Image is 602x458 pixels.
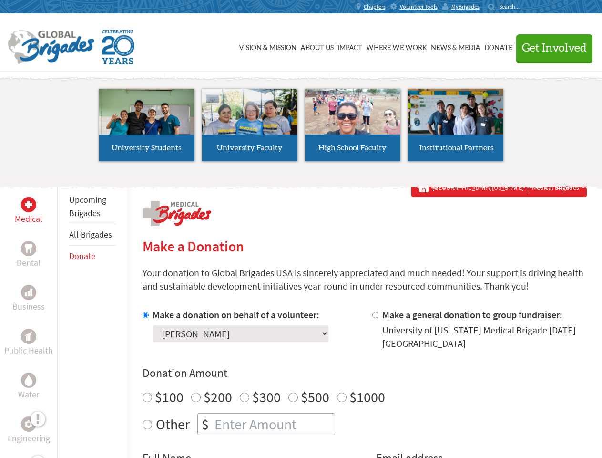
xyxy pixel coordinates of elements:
[349,388,385,406] label: $1000
[318,144,387,152] span: High School Faculty
[25,375,32,385] img: Water
[25,420,32,428] img: Engineering
[364,3,386,10] span: Chapters
[21,285,36,300] div: Business
[217,144,283,152] span: University Faculty
[408,89,503,161] a: Institutional Partners
[18,388,39,401] p: Water
[484,22,512,70] a: Donate
[8,416,50,445] a: EngineeringEngineering
[202,89,297,153] img: menu_brigades_submenu_2.jpg
[153,309,319,321] label: Make a donation on behalf of a volunteer:
[198,414,213,435] div: $
[69,246,116,267] li: Donate
[522,42,587,54] span: Get Involved
[69,194,106,219] a: Upcoming Brigades
[18,373,39,401] a: WaterWater
[102,30,134,64] img: Global Brigades Celebrating 20 Years
[17,241,41,270] a: DentalDental
[17,256,41,270] p: Dental
[419,144,494,152] span: Institutional Partners
[366,22,427,70] a: Where We Work
[99,89,194,161] a: University Students
[4,344,53,357] p: Public Health
[143,365,587,381] h4: Donation Amount
[499,3,526,10] input: Search...
[382,323,587,350] div: University of [US_STATE] Medical Brigade [DATE] [GEOGRAPHIC_DATA]
[300,22,334,70] a: About Us
[21,416,36,432] div: Engineering
[12,285,45,313] a: BusinessBusiness
[4,329,53,357] a: Public HealthPublic Health
[25,332,32,341] img: Public Health
[400,3,438,10] span: Volunteer Tools
[69,189,116,224] li: Upcoming Brigades
[408,89,503,152] img: menu_brigades_submenu_4.jpg
[143,201,211,226] img: logo-medical.png
[15,197,42,226] a: MedicalMedical
[15,212,42,226] p: Medical
[21,329,36,344] div: Public Health
[99,89,194,152] img: menu_brigades_submenu_1.jpg
[305,89,400,161] a: High School Faculty
[301,388,329,406] label: $500
[156,413,190,435] label: Other
[239,22,296,70] a: Vision & Mission
[516,34,592,62] button: Get Involved
[21,241,36,256] div: Dental
[143,238,587,255] h2: Make a Donation
[25,201,32,208] img: Medical
[382,309,562,321] label: Make a general donation to group fundraiser:
[202,89,297,161] a: University Faculty
[337,22,362,70] a: Impact
[431,22,480,70] a: News & Media
[69,229,112,240] a: All Brigades
[25,244,32,253] img: Dental
[451,3,480,10] span: MyBrigades
[25,289,32,296] img: Business
[69,250,95,261] a: Donate
[12,300,45,313] p: Business
[204,388,232,406] label: $200
[143,266,587,293] p: Your donation to Global Brigades USA is sincerely appreciated and much needed! Your support is dr...
[8,432,50,445] p: Engineering
[8,30,94,64] img: Global Brigades Logo
[213,414,335,435] input: Enter Amount
[112,144,182,152] span: University Students
[69,224,116,246] li: All Brigades
[21,373,36,388] div: Water
[21,197,36,212] div: Medical
[252,388,281,406] label: $300
[155,388,184,406] label: $100
[305,89,400,135] img: menu_brigades_submenu_3.jpg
